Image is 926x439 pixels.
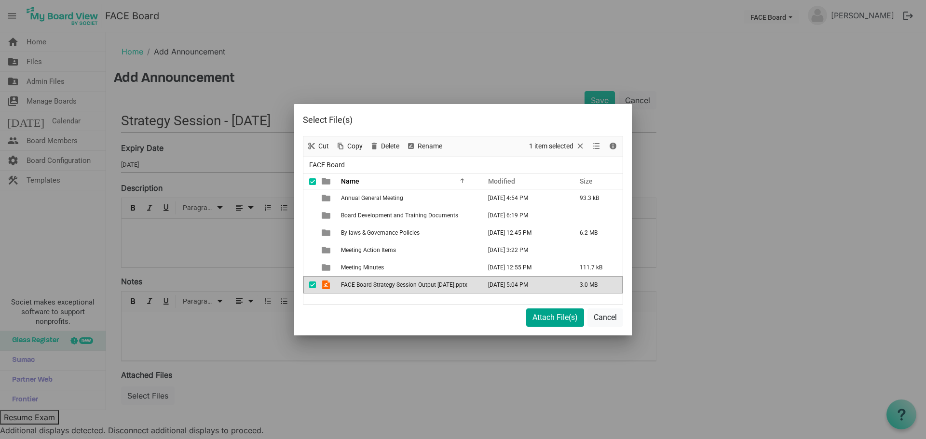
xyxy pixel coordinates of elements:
[368,140,401,152] button: Delete
[570,189,623,207] td: 93.3 kB is template cell column header Size
[570,241,623,259] td: is template cell column header Size
[478,207,570,224] td: August 21, 2025 6:19 PM column header Modified
[316,224,338,241] td: is template cell column header type
[307,159,347,171] span: FACE Board
[303,224,316,241] td: checkbox
[303,136,332,157] div: Cut
[528,140,574,152] span: 1 item selected
[341,195,403,201] span: Annual General Meeting
[488,177,515,185] span: Modified
[341,247,396,253] span: Meeting Action Items
[316,259,338,276] td: is template cell column header type
[580,177,593,185] span: Size
[570,207,623,224] td: is template cell column header Size
[303,189,316,207] td: checkbox
[334,140,365,152] button: Copy
[405,140,444,152] button: Rename
[341,264,384,271] span: Meeting Minutes
[570,259,623,276] td: 111.7 kB is template cell column header Size
[478,276,570,293] td: October 14, 2025 5:04 PM column header Modified
[605,136,621,157] div: Details
[478,189,570,207] td: October 14, 2025 4:54 PM column header Modified
[303,241,316,259] td: checkbox
[316,189,338,207] td: is template cell column header type
[303,207,316,224] td: checkbox
[338,259,478,276] td: Meeting Minutes is template cell column header Name
[588,136,605,157] div: View
[341,281,467,288] span: FACE Board Strategy Session Output [DATE].pptx
[338,189,478,207] td: Annual General Meeting is template cell column header Name
[317,140,330,152] span: Cut
[587,308,623,327] button: Cancel
[526,136,588,157] div: Clear selection
[526,308,584,327] button: Attach File(s)
[570,224,623,241] td: 6.2 MB is template cell column header Size
[403,136,446,157] div: Rename
[341,212,458,219] span: Board Development and Training Documents
[590,140,602,152] button: View dropdownbutton
[338,207,478,224] td: Board Development and Training Documents is template cell column header Name
[316,276,338,293] td: is template cell column header type
[478,259,570,276] td: August 22, 2025 12:55 PM column header Modified
[478,224,570,241] td: August 22, 2025 12:45 PM column header Modified
[380,140,400,152] span: Delete
[346,140,364,152] span: Copy
[417,140,443,152] span: Rename
[316,241,338,259] td: is template cell column header type
[341,229,420,236] span: By-laws & Governance Policies
[305,140,331,152] button: Cut
[607,140,620,152] button: Details
[478,241,570,259] td: August 22, 2025 3:22 PM column header Modified
[570,276,623,293] td: 3.0 MB is template cell column header Size
[528,140,587,152] button: Selection
[366,136,403,157] div: Delete
[303,276,316,293] td: checkbox
[316,207,338,224] td: is template cell column header type
[303,259,316,276] td: checkbox
[338,241,478,259] td: Meeting Action Items is template cell column header Name
[332,136,366,157] div: Copy
[341,177,359,185] span: Name
[338,224,478,241] td: By-laws & Governance Policies is template cell column header Name
[303,113,559,127] div: Select File(s)
[338,276,478,293] td: FACE Board Strategy Session Output Sept2025.pptx is template cell column header Name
